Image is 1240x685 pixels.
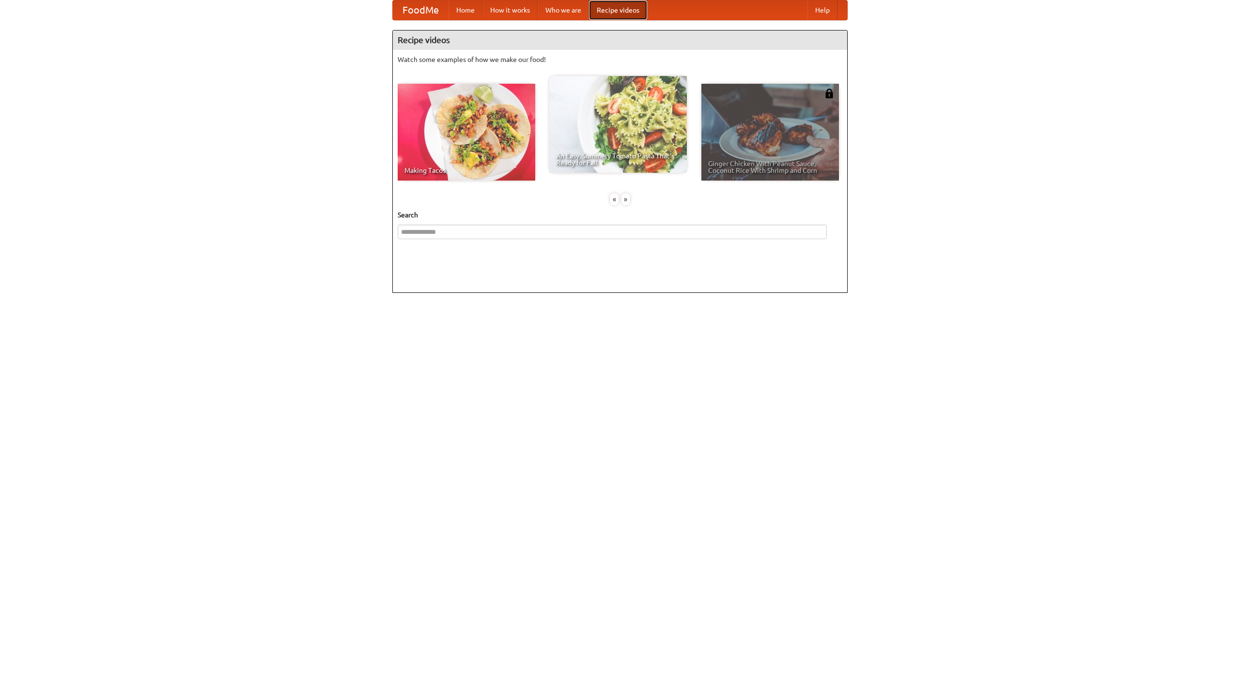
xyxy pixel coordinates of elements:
a: FoodMe [393,0,449,20]
a: How it works [482,0,538,20]
img: 483408.png [824,89,834,98]
a: Home [449,0,482,20]
h4: Recipe videos [393,30,847,50]
p: Watch some examples of how we make our food! [398,55,842,64]
a: Who we are [538,0,589,20]
span: An Easy, Summery Tomato Pasta That's Ready for Fall [556,152,680,166]
a: Recipe videos [589,0,647,20]
a: Making Tacos [398,84,535,181]
div: « [610,193,619,205]
a: An Easy, Summery Tomato Pasta That's Ready for Fall [549,76,687,173]
a: Help [807,0,837,20]
span: Making Tacos [404,167,528,174]
h5: Search [398,210,842,220]
div: » [621,193,630,205]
